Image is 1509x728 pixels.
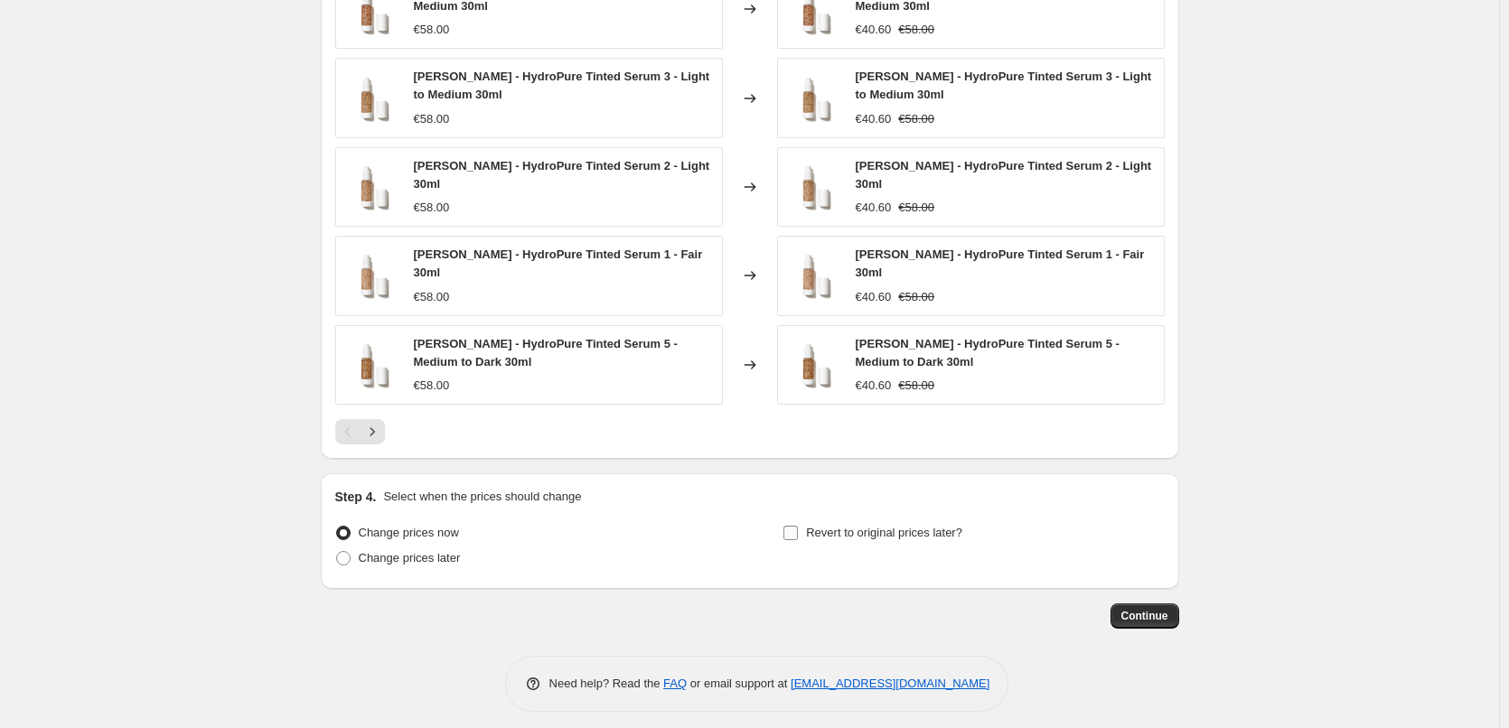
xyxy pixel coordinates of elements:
span: [PERSON_NAME] - HydroPure Tinted Serum 5 - Medium to Dark 30ml [414,337,678,369]
img: jane-iredale-hydropure-tinted-serum-1-fair-30ml-642725_80x.png [345,248,399,303]
img: jane-iredale-hydropure-tinted-serum-3-light-to-medium-30ml-578309_80x.png [345,71,399,126]
span: €40.60 [856,290,892,303]
span: €58.00 [414,23,450,36]
p: Select when the prices should change [383,488,581,506]
img: jane-iredale-hydropure-tinted-serum-1-fair-30ml-642725_80x.png [787,248,841,303]
img: jane-iredale-hydropure-tinted-serum-2-light-30ml-827804_80x.png [345,160,399,214]
span: [PERSON_NAME] - HydroPure Tinted Serum 3 - Light to Medium 30ml [414,70,710,101]
span: €40.60 [856,23,892,36]
span: €58.00 [898,112,934,126]
span: Change prices now [359,526,459,539]
img: jane-iredale-hydropure-tinted-serum-5-medium-to-dark-30ml-409058_80x.png [787,338,841,392]
span: €58.00 [414,201,450,214]
span: €40.60 [856,201,892,214]
span: €58.00 [414,378,450,392]
span: [PERSON_NAME] - HydroPure Tinted Serum 2 - Light 30ml [856,159,1152,191]
img: jane-iredale-hydropure-tinted-serum-3-light-to-medium-30ml-578309_80x.png [787,71,841,126]
span: [PERSON_NAME] - HydroPure Tinted Serum 2 - Light 30ml [414,159,710,191]
span: €58.00 [898,201,934,214]
span: [PERSON_NAME] - HydroPure Tinted Serum 1 - Fair 30ml [856,247,1145,279]
span: €58.00 [898,290,934,303]
button: Continue [1111,603,1179,629]
span: Change prices later [359,551,461,565]
span: [PERSON_NAME] - HydroPure Tinted Serum 1 - Fair 30ml [414,247,703,279]
h2: Step 4. [335,488,377,506]
img: jane-iredale-hydropure-tinted-serum-5-medium-to-dark-30ml-409058_80x.png [345,338,399,392]
span: [PERSON_NAME] - HydroPure Tinted Serum 5 - Medium to Dark 30ml [856,337,1120,369]
nav: Pagination [335,419,385,444]
span: €58.00 [414,290,450,303]
span: or email support at [687,677,791,690]
span: [PERSON_NAME] - HydroPure Tinted Serum 3 - Light to Medium 30ml [856,70,1152,101]
span: Revert to original prices later? [806,526,962,539]
span: Continue [1121,609,1168,623]
span: Need help? Read the [549,677,664,690]
button: Next [360,419,385,444]
a: FAQ [663,677,687,690]
span: €58.00 [414,112,450,126]
span: €58.00 [898,378,934,392]
span: €40.60 [856,112,892,126]
span: €40.60 [856,378,892,392]
a: [EMAIL_ADDRESS][DOMAIN_NAME] [791,677,989,690]
img: jane-iredale-hydropure-tinted-serum-2-light-30ml-827804_80x.png [787,160,841,214]
span: €58.00 [898,23,934,36]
